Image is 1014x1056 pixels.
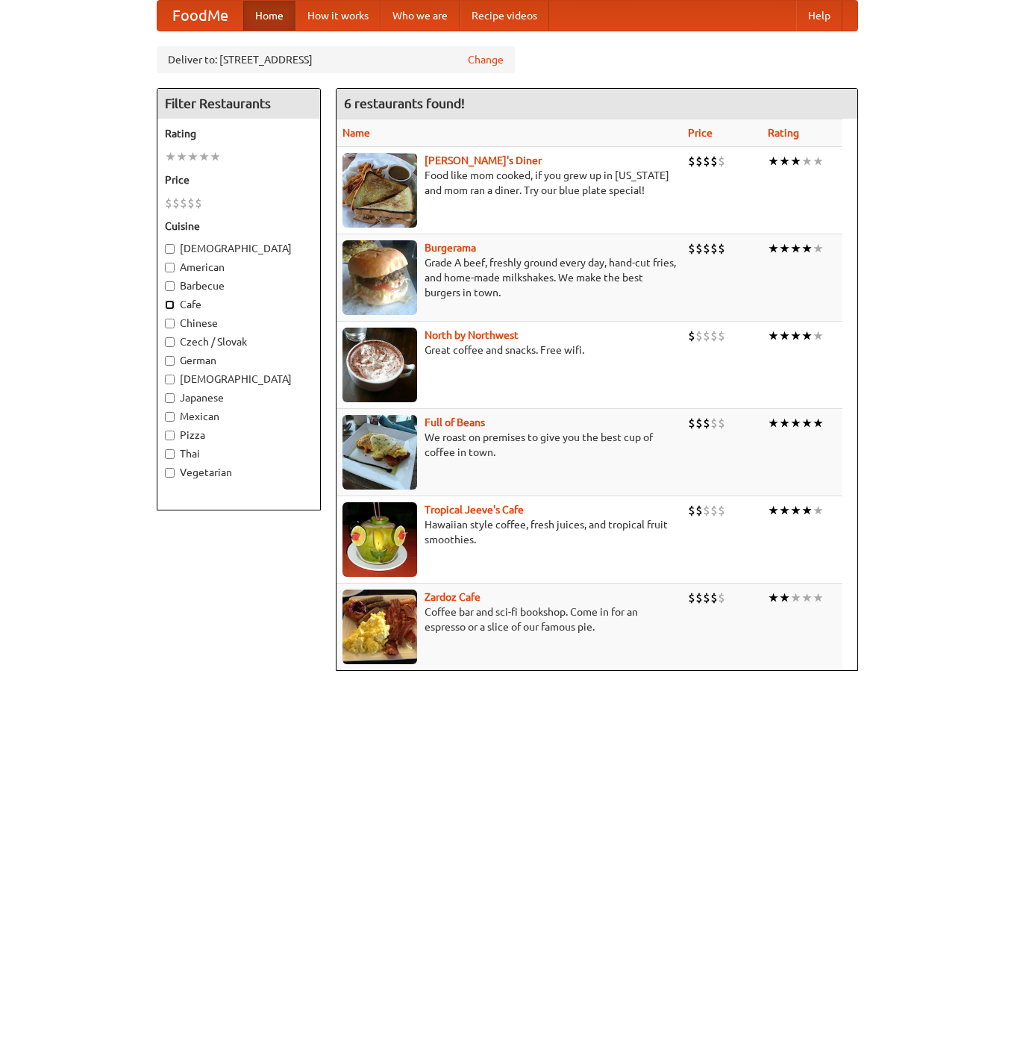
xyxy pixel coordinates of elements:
[801,328,813,344] li: ★
[165,337,175,347] input: Czech / Slovak
[718,502,725,519] li: $
[796,1,842,31] a: Help
[165,431,175,440] input: Pizza
[688,328,695,344] li: $
[688,502,695,519] li: $
[165,219,313,234] h5: Cuisine
[342,343,676,357] p: Great coffee and snacks. Free wifi.
[779,415,790,431] li: ★
[710,590,718,606] li: $
[768,127,799,139] a: Rating
[165,409,313,424] label: Mexican
[813,590,824,606] li: ★
[165,319,175,328] input: Chinese
[703,328,710,344] li: $
[342,240,417,315] img: burgerama.jpg
[768,415,779,431] li: ★
[165,353,313,368] label: German
[425,329,519,341] a: North by Northwest
[695,240,703,257] li: $
[801,590,813,606] li: ★
[176,149,187,165] li: ★
[790,590,801,606] li: ★
[695,153,703,169] li: $
[165,465,313,480] label: Vegetarian
[165,412,175,422] input: Mexican
[695,328,703,344] li: $
[801,415,813,431] li: ★
[342,517,676,547] p: Hawaiian style coffee, fresh juices, and tropical fruit smoothies.
[425,504,524,516] a: Tropical Jeeve's Cafe
[344,96,465,110] ng-pluralize: 6 restaurants found!
[813,328,824,344] li: ★
[165,446,313,461] label: Thai
[718,240,725,257] li: $
[813,153,824,169] li: ★
[790,415,801,431] li: ★
[165,278,313,293] label: Barbecue
[768,240,779,257] li: ★
[790,153,801,169] li: ★
[342,328,417,402] img: north.jpg
[425,154,542,166] a: [PERSON_NAME]'s Diner
[779,153,790,169] li: ★
[165,393,175,403] input: Japanese
[165,172,313,187] h5: Price
[342,168,676,198] p: Food like mom cooked, if you grew up in [US_STATE] and mom ran a diner. Try our blue plate special!
[295,1,381,31] a: How it works
[342,153,417,228] img: sallys.jpg
[779,590,790,606] li: ★
[425,416,485,428] b: Full of Beans
[342,604,676,634] p: Coffee bar and sci-fi bookshop. Come in for an espresso or a slice of our famous pie.
[688,240,695,257] li: $
[695,590,703,606] li: $
[425,242,476,254] a: Burgerama
[801,502,813,519] li: ★
[801,153,813,169] li: ★
[710,502,718,519] li: $
[165,449,175,459] input: Thai
[779,502,790,519] li: ★
[688,415,695,431] li: $
[768,502,779,519] li: ★
[165,244,175,254] input: [DEMOGRAPHIC_DATA]
[768,153,779,169] li: ★
[195,195,202,211] li: $
[165,316,313,331] label: Chinese
[165,297,313,312] label: Cafe
[243,1,295,31] a: Home
[768,590,779,606] li: ★
[165,372,313,387] label: [DEMOGRAPHIC_DATA]
[425,591,481,603] a: Zardoz Cafe
[703,415,710,431] li: $
[342,590,417,664] img: zardoz.jpg
[165,428,313,443] label: Pizza
[165,126,313,141] h5: Rating
[165,334,313,349] label: Czech / Slovak
[710,415,718,431] li: $
[381,1,460,31] a: Who we are
[210,149,221,165] li: ★
[703,590,710,606] li: $
[710,240,718,257] li: $
[703,240,710,257] li: $
[710,153,718,169] li: $
[157,46,515,73] div: Deliver to: [STREET_ADDRESS]
[710,328,718,344] li: $
[342,502,417,577] img: jeeves.jpg
[342,415,417,490] img: beans.jpg
[790,502,801,519] li: ★
[165,356,175,366] input: German
[718,590,725,606] li: $
[813,415,824,431] li: ★
[813,240,824,257] li: ★
[790,328,801,344] li: ★
[460,1,549,31] a: Recipe videos
[768,328,779,344] li: ★
[165,260,313,275] label: American
[342,430,676,460] p: We roast on premises to give you the best cup of coffee in town.
[688,153,695,169] li: $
